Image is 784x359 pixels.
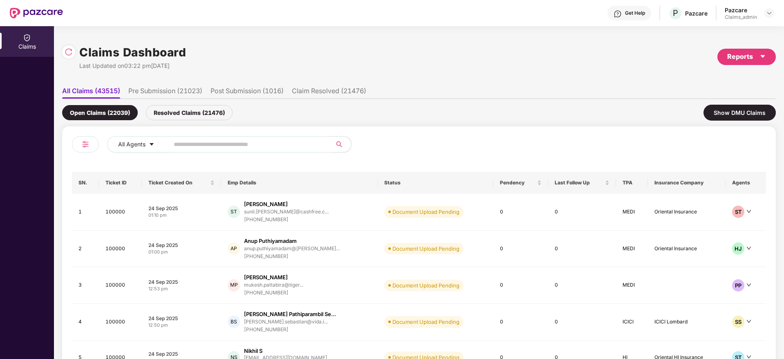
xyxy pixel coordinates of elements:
th: Pendency [493,172,548,194]
img: New Pazcare Logo [10,8,63,18]
th: Last Follow Up [548,172,616,194]
span: down [746,246,751,251]
div: PP [732,279,744,292]
div: Claims_admin [725,14,757,20]
img: svg+xml;base64,PHN2ZyBpZD0iQ2xhaW0iIHhtbG5zPSJodHRwOi8vd3d3LnczLm9yZy8yMDAwL3N2ZyIgd2lkdGg9IjIwIi... [23,34,31,42]
span: Ticket Created On [148,179,208,186]
span: down [746,283,751,287]
span: down [746,209,751,214]
span: down [746,319,751,324]
div: Get Help [625,10,645,16]
div: HJ [732,242,744,255]
img: svg+xml;base64,PHN2ZyBpZD0iSGVscC0zMngzMiIgeG1sbnM9Imh0dHA6Ly93d3cudzMub3JnLzIwMDAvc3ZnIiB3aWR0aD... [614,10,622,18]
th: Agents [726,172,766,194]
div: Pazcare [685,9,708,17]
span: Last Follow Up [555,179,603,186]
span: P [673,8,678,18]
img: svg+xml;base64,PHN2ZyBpZD0iRHJvcGRvd24tMzJ4MzIiIHhtbG5zPSJodHRwOi8vd3d3LnczLm9yZy8yMDAwL3N2ZyIgd2... [766,10,773,16]
span: Pendency [500,179,535,186]
div: Pazcare [725,6,757,14]
th: Ticket Created On [142,172,221,194]
div: SS [732,316,744,328]
div: ST [732,206,744,218]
